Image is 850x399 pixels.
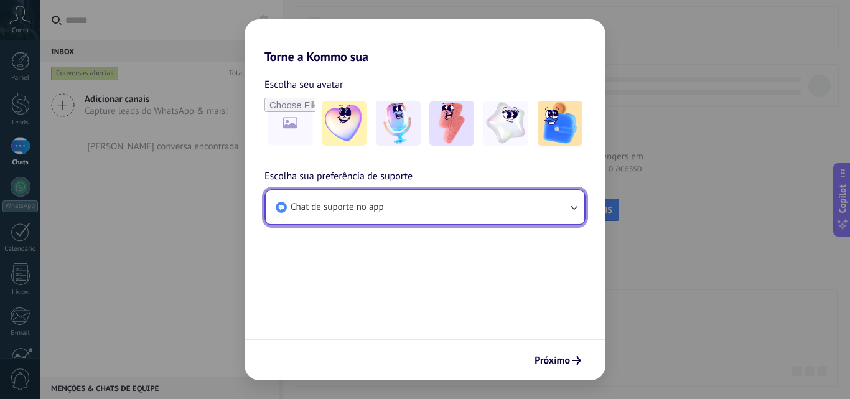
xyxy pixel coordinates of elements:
span: Próximo [535,356,570,365]
img: -4.jpeg [483,101,528,146]
h2: Torne a Kommo sua [245,19,605,64]
img: -5.jpeg [538,101,582,146]
span: Escolha sua preferência de suporte [264,169,413,185]
span: Escolha seu avatar [264,77,343,93]
img: -1.jpeg [322,101,367,146]
button: Chat de suporte no app [266,190,584,224]
button: Próximo [529,350,587,371]
span: Chat de suporte no app [291,201,384,214]
img: -3.jpeg [429,101,474,146]
img: -2.jpeg [376,101,421,146]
